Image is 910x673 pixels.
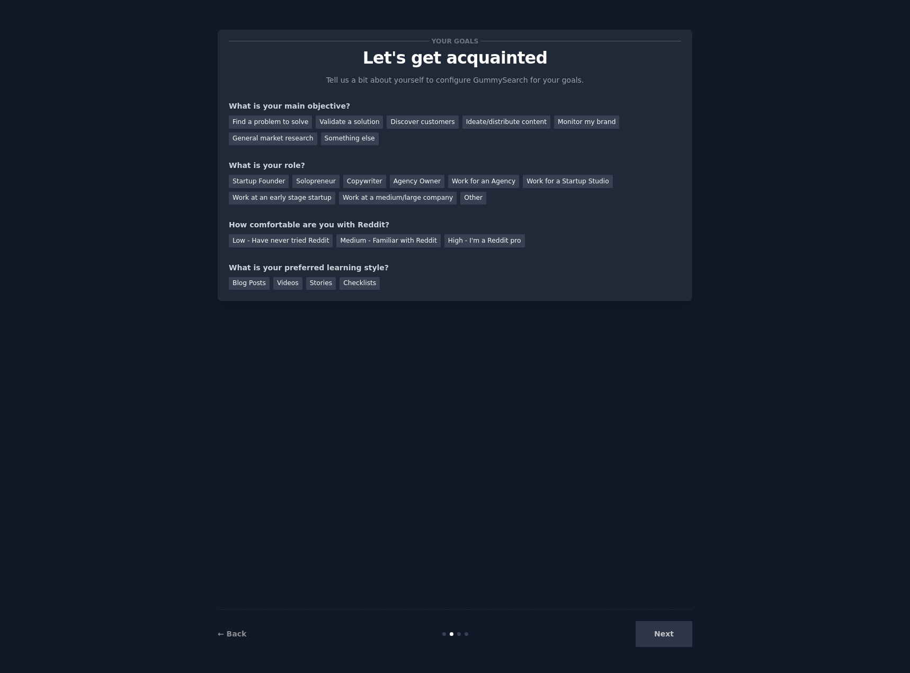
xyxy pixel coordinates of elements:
p: Tell us a bit about yourself to configure GummySearch for your goals. [322,75,588,86]
a: ← Back [218,630,246,638]
div: Agency Owner [390,175,444,188]
div: How comfortable are you with Reddit? [229,219,681,231]
div: Solopreneur [292,175,339,188]
div: General market research [229,132,317,146]
div: Startup Founder [229,175,289,188]
div: What is your role? [229,160,681,171]
p: Let's get acquainted [229,49,681,67]
div: Work at a medium/large company [339,192,457,205]
div: Low - Have never tried Reddit [229,234,333,247]
div: Medium - Familiar with Reddit [336,234,440,247]
div: Copywriter [343,175,386,188]
div: Work at an early stage startup [229,192,335,205]
div: Blog Posts [229,277,270,290]
div: Find a problem to solve [229,116,312,129]
div: Stories [306,277,336,290]
div: Validate a solution [316,116,383,129]
div: Videos [273,277,302,290]
div: Work for an Agency [448,175,519,188]
div: Something else [321,132,379,146]
div: What is your preferred learning style? [229,262,681,273]
div: Work for a Startup Studio [523,175,612,188]
span: Your goals [430,36,480,47]
div: High - I'm a Reddit pro [444,234,525,247]
div: What is your main objective? [229,101,681,112]
div: Monitor my brand [554,116,619,129]
div: Discover customers [387,116,458,129]
div: Ideate/distribute content [462,116,550,129]
div: Other [460,192,486,205]
div: Checklists [340,277,380,290]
